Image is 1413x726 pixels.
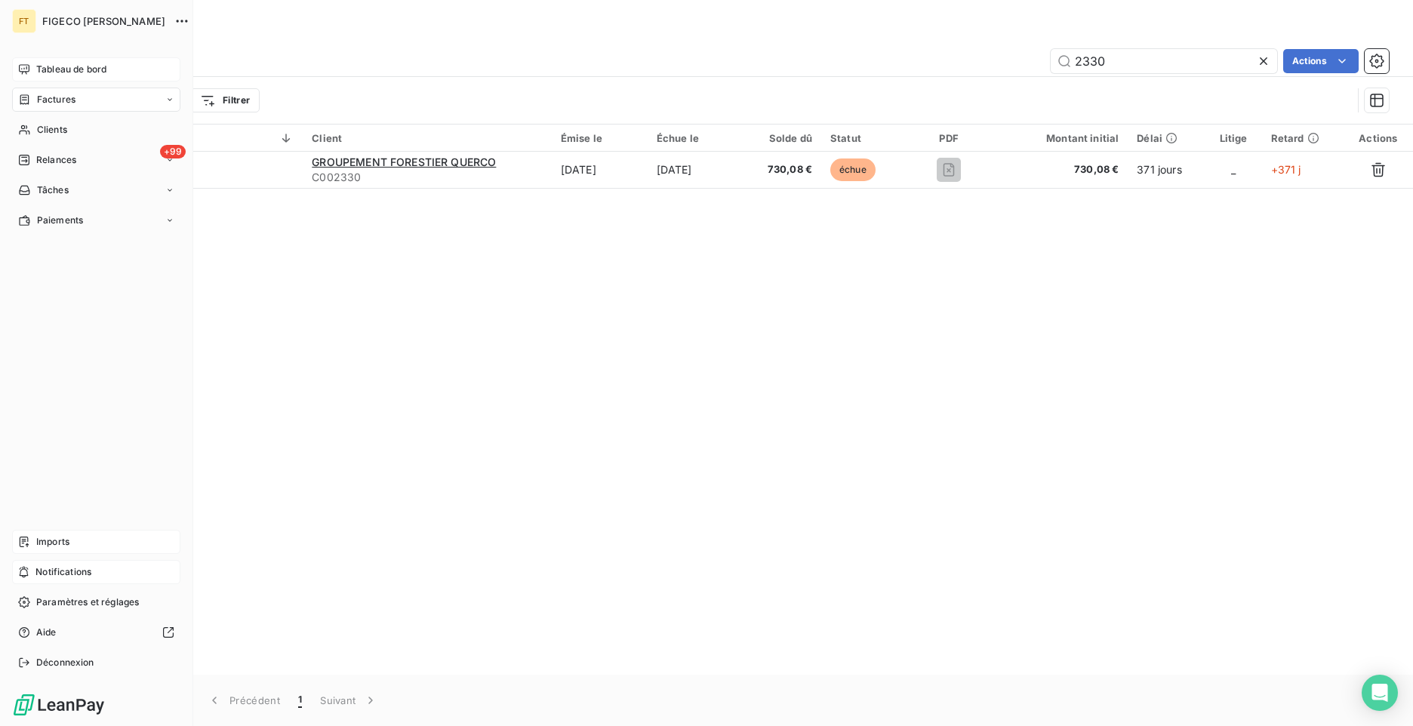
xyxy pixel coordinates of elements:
img: Logo LeanPay [12,693,106,717]
div: Échue le [657,132,735,144]
span: 730,08 € [1003,162,1119,177]
span: Imports [36,535,69,549]
div: Émise le [561,132,639,144]
div: Montant initial [1003,132,1119,144]
td: 371 jours [1128,152,1205,188]
span: Aide [36,626,57,639]
div: Statut [830,132,894,144]
td: [DATE] [552,152,648,188]
span: GROUPEMENT FORESTIER QUERCO [312,155,496,168]
button: Précédent [198,684,289,716]
span: C002330 [312,170,542,185]
span: 730,08 € [753,162,812,177]
div: Litige [1214,132,1253,144]
span: _ [1231,163,1236,176]
span: +371 j [1271,163,1301,176]
span: Paramètres et réglages [36,595,139,609]
td: [DATE] [648,152,744,188]
div: Retard [1271,132,1334,144]
span: Clients [37,123,67,137]
span: Relances [36,153,76,167]
button: Actions [1283,49,1359,73]
span: FIGECO [PERSON_NAME] [42,15,165,27]
span: Paiements [37,214,83,227]
div: Solde dû [753,132,812,144]
div: Open Intercom Messenger [1362,675,1398,711]
div: FT [12,9,36,33]
span: Factures [37,93,75,106]
span: échue [830,158,876,181]
button: Suivant [311,684,387,716]
span: Notifications [35,565,91,579]
span: Déconnexion [36,656,94,669]
div: Actions [1353,132,1404,144]
div: Délai [1137,132,1196,144]
button: Filtrer [190,88,260,112]
span: Tâches [37,183,69,197]
div: PDF [913,132,985,144]
div: Client [312,132,542,144]
input: Rechercher [1051,49,1277,73]
span: 1 [298,693,302,708]
span: Tableau de bord [36,63,106,76]
a: Aide [12,620,180,644]
span: +99 [160,145,186,158]
button: 1 [289,684,311,716]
